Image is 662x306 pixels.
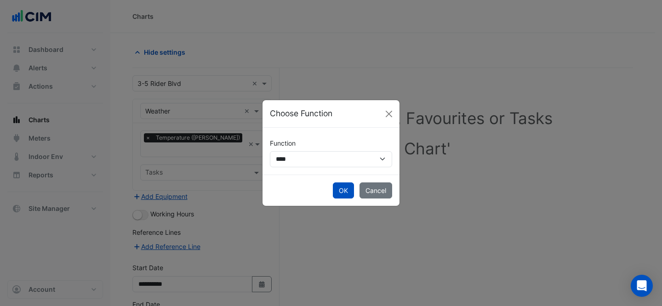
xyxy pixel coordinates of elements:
button: Close [382,107,396,121]
h5: Choose Function [270,108,332,119]
label: Function [270,135,296,151]
div: Open Intercom Messenger [631,275,653,297]
button: OK [333,182,354,198]
button: Cancel [360,182,392,198]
